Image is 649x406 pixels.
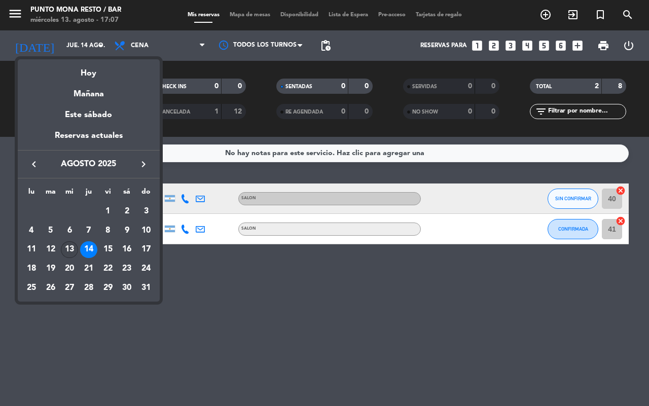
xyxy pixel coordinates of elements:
div: 25 [23,279,40,297]
td: 27 de agosto de 2025 [60,278,79,298]
div: Reservas actuales [18,129,160,150]
div: 26 [42,279,59,297]
div: 7 [80,222,97,239]
div: 14 [80,241,97,259]
i: keyboard_arrow_left [28,158,40,170]
td: 24 de agosto de 2025 [136,259,156,278]
td: 23 de agosto de 2025 [118,259,137,278]
div: 13 [61,241,78,259]
td: 21 de agosto de 2025 [79,259,98,278]
div: 27 [61,279,78,297]
div: 9 [118,222,135,239]
td: 8 de agosto de 2025 [98,221,118,240]
td: 5 de agosto de 2025 [41,221,60,240]
div: 29 [99,279,117,297]
div: 1 [99,203,117,220]
div: 31 [137,279,155,297]
div: 30 [118,279,135,297]
td: 14 de agosto de 2025 [79,240,98,260]
div: 15 [99,241,117,259]
th: viernes [98,186,118,202]
td: 28 de agosto de 2025 [79,278,98,298]
button: keyboard_arrow_left [25,158,43,171]
td: 30 de agosto de 2025 [118,278,137,298]
th: martes [41,186,60,202]
div: 8 [99,222,117,239]
div: 19 [42,260,59,277]
td: 10 de agosto de 2025 [136,221,156,240]
div: 12 [42,241,59,259]
div: 5 [42,222,59,239]
td: 7 de agosto de 2025 [79,221,98,240]
td: 17 de agosto de 2025 [136,240,156,260]
td: 1 de agosto de 2025 [98,202,118,221]
div: Este sábado [18,101,160,129]
td: 25 de agosto de 2025 [22,278,41,298]
div: 3 [137,203,155,220]
div: 2 [118,203,135,220]
th: sábado [118,186,137,202]
td: 3 de agosto de 2025 [136,202,156,221]
div: 18 [23,260,40,277]
td: 26 de agosto de 2025 [41,278,60,298]
td: AGO. [22,202,98,221]
div: 21 [80,260,97,277]
div: 22 [99,260,117,277]
th: domingo [136,186,156,202]
div: 17 [137,241,155,259]
td: 18 de agosto de 2025 [22,259,41,278]
div: 28 [80,279,97,297]
div: 10 [137,222,155,239]
div: 23 [118,260,135,277]
td: 22 de agosto de 2025 [98,259,118,278]
td: 31 de agosto de 2025 [136,278,156,298]
div: 20 [61,260,78,277]
div: Mañana [18,80,160,101]
td: 29 de agosto de 2025 [98,278,118,298]
span: agosto 2025 [43,158,134,171]
th: miércoles [60,186,79,202]
td: 6 de agosto de 2025 [60,221,79,240]
td: 20 de agosto de 2025 [60,259,79,278]
td: 4 de agosto de 2025 [22,221,41,240]
th: lunes [22,186,41,202]
div: Hoy [18,59,160,80]
th: jueves [79,186,98,202]
div: 16 [118,241,135,259]
td: 15 de agosto de 2025 [98,240,118,260]
td: 12 de agosto de 2025 [41,240,60,260]
td: 2 de agosto de 2025 [118,202,137,221]
div: 4 [23,222,40,239]
div: 6 [61,222,78,239]
div: 11 [23,241,40,259]
i: keyboard_arrow_right [137,158,150,170]
td: 13 de agosto de 2025 [60,240,79,260]
div: 24 [137,260,155,277]
td: 9 de agosto de 2025 [118,221,137,240]
button: keyboard_arrow_right [134,158,153,171]
td: 19 de agosto de 2025 [41,259,60,278]
td: 16 de agosto de 2025 [118,240,137,260]
td: 11 de agosto de 2025 [22,240,41,260]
